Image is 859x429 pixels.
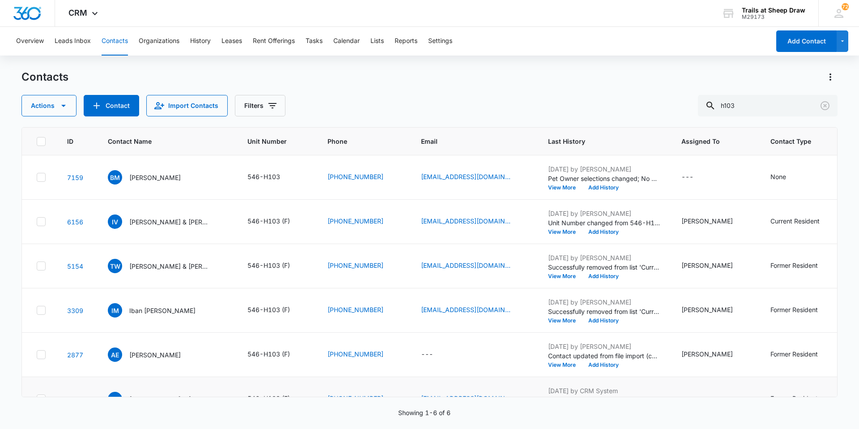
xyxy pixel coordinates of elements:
div: [PERSON_NAME] [681,216,733,226]
button: Leases [221,27,242,56]
div: None [770,172,786,181]
button: View More [548,362,582,368]
input: Search Contacts [698,95,838,116]
button: Add History [582,318,625,323]
span: Contact Type [770,137,823,146]
p: [DATE] by [PERSON_NAME] [548,253,660,262]
div: Current Resident [770,216,820,226]
div: --- [681,394,693,404]
p: Iban [PERSON_NAME] [129,306,196,315]
div: Contact Type - Former Resident - Select to Edit Field [770,349,834,360]
div: 546-H103 (F) [247,305,290,314]
button: Lists [370,27,384,56]
div: Former Resident [770,394,818,403]
p: Successfully removed from list 'Current Residents '. [548,307,660,316]
span: Unit Number [247,137,306,146]
div: Unit Number - 546-H103 (F) - Select to Edit Field [247,349,306,360]
button: Filters [235,95,285,116]
p: Successfully removed from list 'Current Residents '. [548,262,660,272]
div: account name [742,7,805,14]
div: Contact Name - Iban Meza - Select to Edit Field [108,303,212,317]
div: Contact Type - Former Resident - Select to Edit Field [770,394,834,404]
span: BM [108,170,122,184]
button: Actions [21,95,77,116]
button: Contacts [102,27,128,56]
button: Rent Offerings [253,27,295,56]
span: Email [421,137,514,146]
div: --- [681,172,693,183]
p: [DATE] by [PERSON_NAME] [548,164,660,174]
a: [EMAIL_ADDRESS][DOMAIN_NAME] [421,305,510,314]
button: Add History [582,185,625,190]
span: AE [108,347,122,362]
div: Email - mezai8870@gmail.com - Select to Edit Field [421,305,527,316]
p: [DATE] by [PERSON_NAME] [548,342,660,351]
div: Phone - (970) 353-6476 - Select to Edit Field [327,349,400,360]
a: [PHONE_NUMBER] [327,261,383,270]
div: 546-H103 [247,172,280,181]
div: --- [421,349,433,360]
button: Import Contacts [146,95,228,116]
div: Contact Type - None - Select to Edit Field [770,172,802,183]
div: Email - Berniemartinez242@gmail.com - Select to Edit Field [421,172,527,183]
div: Contact Name - Allison Engelhart - Select to Edit Field [108,347,197,362]
div: notifications count [842,3,849,10]
a: [PHONE_NUMBER] [327,305,383,314]
button: Overview [16,27,44,56]
a: Navigate to contact details page for Tyler Wagner & Zoey Lopez [67,262,83,270]
div: Email - brettlajeunesse343@gmail.com - Select to Edit Field [421,394,527,404]
p: Showing 1-6 of 6 [398,408,451,417]
div: Contact Type - Current Resident - Select to Edit Field [770,216,836,227]
a: [EMAIL_ADDRESS][DOMAIN_NAME] [421,261,510,270]
div: 546-H103 (F) [247,261,290,270]
p: [DATE] by [PERSON_NAME] [548,297,660,307]
div: Former Resident [770,305,818,314]
div: Unit Number - 546-H103 (F) - Select to Edit Field [247,305,306,316]
button: History [190,27,211,56]
span: Assigned To [681,137,736,146]
div: Unit Number - 546-H103 - Select to Edit Field [247,172,296,183]
span: Last History [548,137,647,146]
div: 546-H103 (F) [247,216,290,226]
button: Clear [818,99,832,113]
span: IM [108,303,122,317]
div: Contact Name - Bernadette Martinez - Select to Edit Field [108,170,197,184]
button: Actions [823,70,838,84]
div: Email - Vargas980Q@gmail.com - Select to Edit Field [421,216,527,227]
button: Add Contact [84,95,139,116]
button: Organizations [139,27,179,56]
div: 546-H103 (F) [247,394,290,403]
button: Add History [582,274,625,279]
p: [PERSON_NAME] & [PERSON_NAME] [129,217,210,227]
div: Former Resident [770,349,818,359]
a: Navigate to contact details page for Isaac Vargas & Audriana Hernandez [67,218,83,226]
span: IV [108,214,122,229]
div: Contact Name - Alita Frausto & Brett LaJeunesse - Select to Edit Field [108,392,226,406]
div: Assigned To - - Select to Edit Field [681,172,710,183]
button: Reports [395,27,417,56]
button: View More [548,185,582,190]
span: ID [67,137,73,146]
button: Leads Inbox [55,27,91,56]
div: Assigned To - Thomas Murphy - Select to Edit Field [681,216,749,227]
div: Contact Type - Former Resident - Select to Edit Field [770,305,834,316]
p: [PERSON_NAME] & [PERSON_NAME] [129,395,210,404]
p: Successfully added to list 'Pet Owners'. [548,395,660,405]
div: Contact Type - Former Resident - Select to Edit Field [770,261,834,271]
button: Settings [428,27,452,56]
button: View More [548,274,582,279]
p: [DATE] by CRM System [548,386,660,395]
div: [PERSON_NAME] [681,349,733,359]
a: [EMAIL_ADDRESS][DOMAIN_NAME] [421,172,510,181]
span: Contact Name [108,137,213,146]
div: Former Resident [770,261,818,270]
div: Assigned To - Thomas Murphy - Select to Edit Field [681,349,749,360]
span: CRM [68,8,87,17]
span: 72 [842,3,849,10]
div: Unit Number - 546-H103 (F) - Select to Edit Field [247,394,306,404]
a: Navigate to contact details page for Iban Meza [67,307,83,314]
div: Assigned To - Thomas Murphy - Select to Edit Field [681,261,749,271]
p: [DATE] by [PERSON_NAME] [548,209,660,218]
div: account id [742,14,805,20]
div: Email - Tyjoe58@gmail.com - Select to Edit Field [421,261,527,271]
